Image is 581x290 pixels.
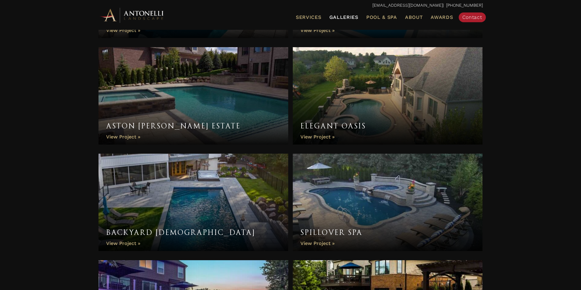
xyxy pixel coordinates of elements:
[431,14,453,20] span: Awards
[327,13,361,21] a: Galleries
[293,13,324,21] a: Services
[372,3,443,8] a: [EMAIL_ADDRESS][DOMAIN_NAME]
[462,14,482,20] span: Contact
[459,12,486,22] a: Contact
[405,15,423,20] span: About
[403,13,425,21] a: About
[364,13,400,21] a: Pool & Spa
[296,15,321,20] span: Services
[428,13,455,21] a: Awards
[99,7,166,23] img: Antonelli Horizontal Logo
[99,2,483,9] p: | [PHONE_NUMBER]
[366,14,397,20] span: Pool & Spa
[329,14,358,20] span: Galleries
